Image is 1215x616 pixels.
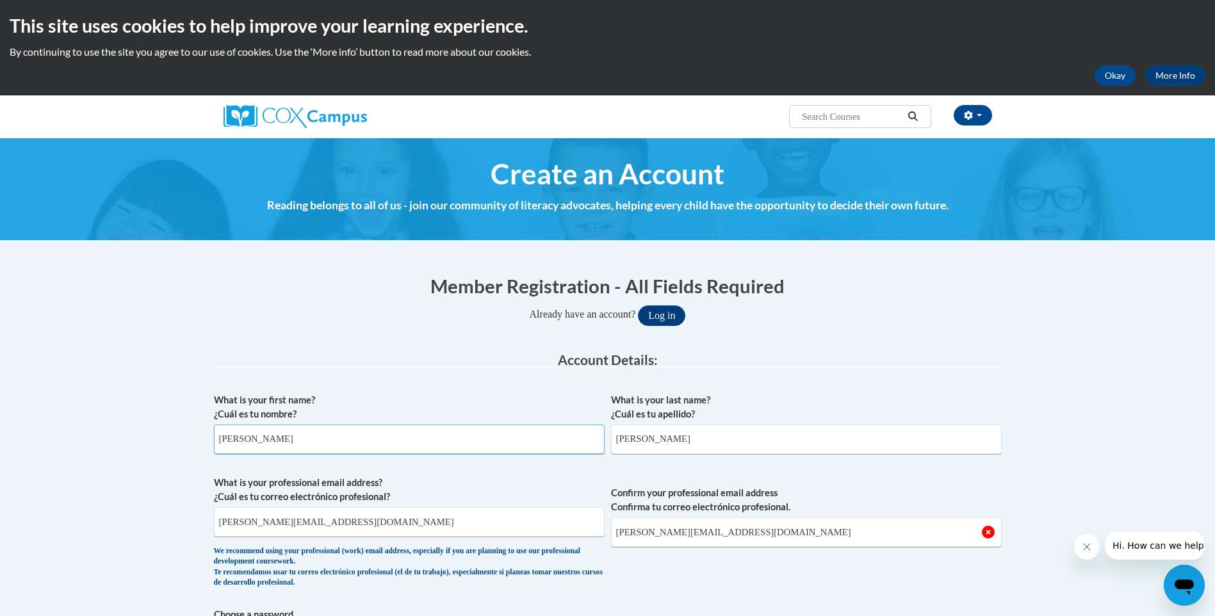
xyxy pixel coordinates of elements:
[1164,565,1205,606] iframe: Button to launch messaging window
[214,546,605,588] div: We recommend using your professional (work) email address, especially if you are planning to use ...
[638,305,685,326] button: Log in
[611,486,1002,514] label: Confirm your professional email address Confirma tu correo electrónico profesional.
[1074,534,1100,560] iframe: Close message
[214,393,605,421] label: What is your first name? ¿Cuál es tu nombre?
[10,13,1205,38] h2: This site uses cookies to help improve your learning experience.
[214,425,605,454] input: Metadata input
[1145,65,1205,86] a: More Info
[214,507,605,537] input: Metadata input
[224,105,367,128] img: Cox Campus
[903,109,922,124] button: Search
[491,157,724,191] span: Create an Account
[611,393,1002,421] label: What is your last name? ¿Cuál es tu apellido?
[10,45,1205,59] p: By continuing to use the site you agree to our use of cookies. Use the ‘More info’ button to read...
[214,476,605,504] label: What is your professional email address? ¿Cuál es tu correo electrónico profesional?
[558,352,658,368] span: Account Details:
[530,309,636,320] span: Already have an account?
[8,9,104,19] span: Hi. How can we help?
[611,425,1002,454] input: Metadata input
[214,197,1002,214] h4: Reading belongs to all of us - join our community of literacy advocates, helping every child have...
[1105,531,1205,560] iframe: Message from company
[954,105,992,126] button: Account Settings
[214,273,1002,299] h1: Member Registration - All Fields Required
[1095,65,1136,86] button: Okay
[611,517,1002,547] input: Required
[801,109,903,124] input: Search Courses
